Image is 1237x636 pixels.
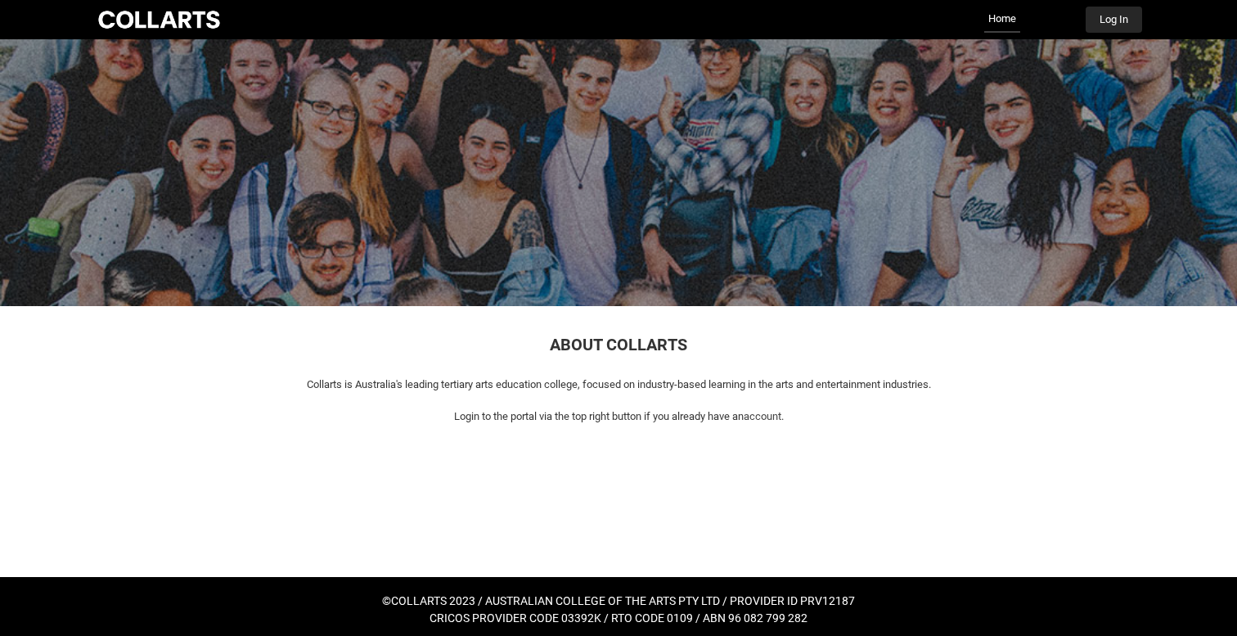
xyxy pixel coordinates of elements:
[550,335,687,354] span: ABOUT COLLARTS
[984,7,1020,33] a: Home
[105,377,1132,393] p: Collarts is Australia's leading tertiary arts education college, focused on industry-based learni...
[744,410,784,422] span: account.
[1086,7,1142,33] button: Log In
[105,408,1132,425] p: Login to the portal via the top right button if you already have an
